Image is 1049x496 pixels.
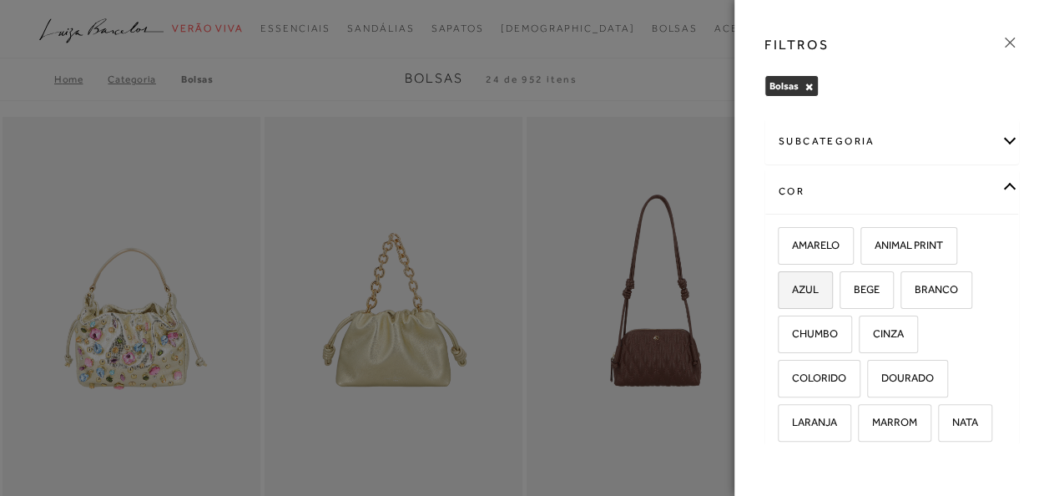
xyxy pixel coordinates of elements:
[775,417,792,433] input: LARANJA
[862,239,943,251] span: ANIMAL PRINT
[764,35,829,54] h3: FILTROS
[860,327,904,340] span: CINZA
[940,416,978,428] span: NATA
[779,327,838,340] span: CHUMBO
[775,240,792,256] input: AMARELO
[841,283,880,296] span: BEGE
[837,284,854,301] input: BEGE
[860,416,917,428] span: MARROM
[855,417,872,433] input: MARROM
[775,284,792,301] input: AZUL
[898,284,915,301] input: BRANCO
[779,239,840,251] span: AMARELO
[775,328,792,345] input: CHUMBO
[775,372,792,389] input: COLORIDO
[856,328,873,345] input: CINZA
[779,372,846,384] span: COLORIDO
[869,372,934,384] span: DOURADO
[779,283,819,296] span: AZUL
[779,416,837,428] span: LARANJA
[804,81,814,93] button: Bolsas Close
[902,283,958,296] span: BRANCO
[936,417,952,433] input: NATA
[765,119,1018,164] div: subcategoria
[858,240,875,256] input: ANIMAL PRINT
[769,80,799,92] span: Bolsas
[865,372,881,389] input: DOURADO
[765,170,1018,214] div: cor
